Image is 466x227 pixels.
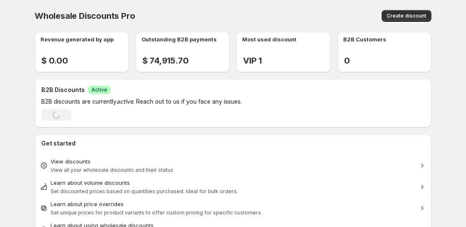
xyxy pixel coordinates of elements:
div: Learn about price overrides [51,200,415,208]
em: active [116,98,133,105]
p: Most used discount [242,35,296,43]
span: Wholesale Discounts Pro [35,11,135,21]
span: Active [91,87,107,93]
span: View all your wholesale discounts and their status [51,167,173,173]
p: B2B discounts are currently . Reach out to us if you face any issues. [41,97,375,106]
div: Learn about volume discounts [51,179,415,187]
p: B2B Customers [343,35,386,43]
div: View discounts [51,157,415,166]
span: Set discounted prices based on quantities purchased. Ideal for bulk orders. [51,188,238,194]
h2: Get started [41,139,425,148]
h2: VIP 1 [243,56,331,66]
h2: 0 [344,56,432,66]
span: Set unique prices for product variants to offer custom pricing for specific customers. [51,209,262,216]
h2: B2B Discounts [41,86,85,94]
button: Create discount [382,10,431,22]
p: Revenue generated by app [41,35,114,43]
span: Create discount [387,13,426,19]
p: Outstanding B2B payments [142,35,217,43]
h2: $ 0.00 [41,56,129,66]
h2: $ 74,915.70 [142,56,230,66]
